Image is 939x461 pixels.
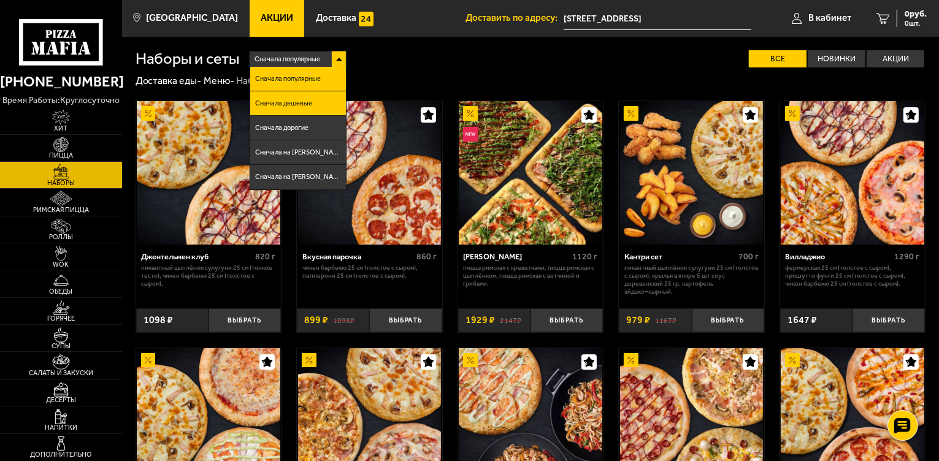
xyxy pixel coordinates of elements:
[738,251,759,262] span: 700 г
[458,101,604,245] a: АкционныйНовинкаМама Миа
[624,353,638,368] img: Акционный
[785,264,919,288] p: Фермерская 25 см (толстое с сыром), Прошутто Фунги 25 см (толстое с сыром), Чикен Барбекю 25 см (...
[141,252,252,261] div: Джентельмен клуб
[316,13,356,23] span: Доставка
[564,7,751,30] span: проспект Ударников, 38к2Б
[141,264,275,288] p: Пикантный цыплёнок сулугуни 25 см (тонкое тесто), Чикен Барбекю 25 см (толстое с сыром).
[619,101,764,245] a: АкционныйКантри сет
[136,101,282,245] a: АкционныйДжентельмен клуб
[624,264,759,295] p: Пикантный цыплёнок сулугуни 25 см (толстое с сыром), крылья в кляре 5 шт соус деревенский 25 гр, ...
[785,353,800,368] img: Акционный
[209,308,281,332] button: Выбрать
[136,51,240,67] h1: Наборы и сеты
[255,100,312,107] span: Сначала дешевые
[261,13,293,23] span: Акции
[255,251,275,262] span: 820 г
[298,101,442,245] img: Вкусная парочка
[853,308,925,332] button: Выбрать
[867,50,924,68] label: Акции
[531,308,603,332] button: Выбрать
[808,13,851,23] span: В кабинет
[302,252,413,261] div: Вкусная парочка
[136,75,202,86] a: Доставка еды-
[255,50,320,69] span: Сначала популярные
[905,20,927,27] span: 0 шт.
[204,75,234,86] a: Меню-
[459,101,602,245] img: Мама Миа
[255,75,321,82] span: Сначала популярные
[624,106,638,121] img: Акционный
[302,264,437,280] p: Чикен Барбекю 25 см (толстое с сыром), Пепперони 25 см (толстое с сыром).
[236,75,271,88] div: Наборы
[255,173,341,180] span: Сначала на [PERSON_NAME]
[416,251,437,262] span: 860 г
[788,315,817,325] span: 1647 ₽
[333,315,355,325] s: 1098 ₽
[255,124,309,131] span: Сначала дорогие
[463,106,478,121] img: Акционный
[466,315,495,325] span: 1929 ₽
[573,251,598,262] span: 1120 г
[146,13,238,23] span: [GEOGRAPHIC_DATA]
[624,252,735,261] div: Кантри сет
[463,264,597,288] p: Пицца Римская с креветками, Пицца Римская с цыплёнком, Пицца Римская с ветчиной и грибами.
[749,50,807,68] label: Все
[564,7,751,30] input: Ваш адрес доставки
[141,106,156,121] img: Акционный
[463,127,478,142] img: Новинка
[466,13,564,23] span: Доставить по адресу:
[692,308,764,332] button: Выбрать
[500,315,521,325] s: 2147 ₽
[144,315,173,325] span: 1098 ₽
[785,106,800,121] img: Акционный
[626,315,650,325] span: 979 ₽
[302,353,316,368] img: Акционный
[137,101,280,245] img: Джентельмен клуб
[905,10,927,18] span: 0 руб.
[463,252,569,261] div: [PERSON_NAME]
[141,353,156,368] img: Акционный
[895,251,920,262] span: 1290 г
[359,12,374,26] img: 15daf4d41897b9f0e9f617042186c801.svg
[781,101,924,245] img: Вилладжио
[297,101,442,245] a: АкционныйВкусная парочка
[304,315,328,325] span: 899 ₽
[780,101,926,245] a: АкционныйВилладжио
[785,252,891,261] div: Вилладжио
[620,101,764,245] img: Кантри сет
[808,50,865,68] label: Новинки
[369,308,442,332] button: Выбрать
[463,353,478,368] img: Акционный
[255,149,341,156] span: Сначала на [PERSON_NAME]
[655,315,676,325] s: 1167 ₽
